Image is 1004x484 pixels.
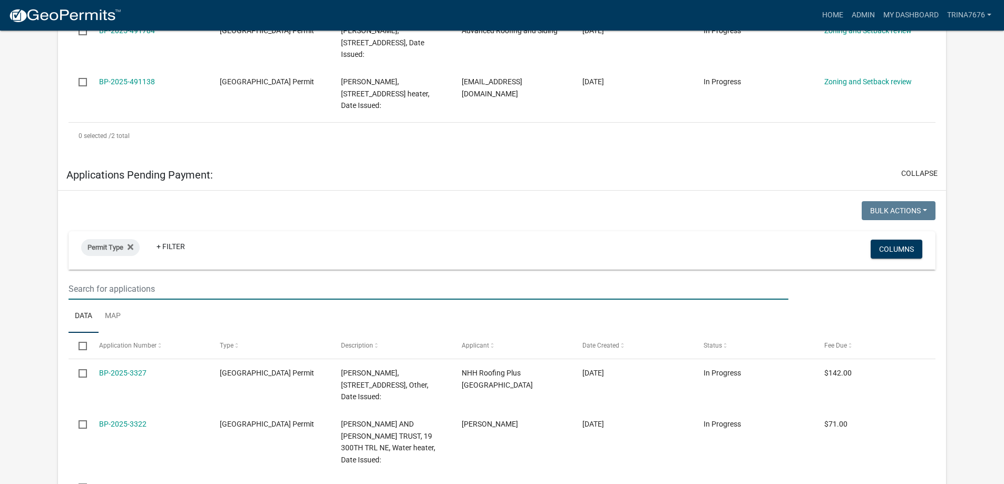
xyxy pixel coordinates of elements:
[69,333,89,358] datatable-header-cell: Select
[582,77,604,86] span: 10/10/2025
[847,5,879,25] a: Admin
[462,420,518,428] span: Ashley Schultz
[220,26,314,35] span: Isanti County Building Permit
[87,243,123,251] span: Permit Type
[582,369,604,377] span: 10/08/2025
[818,5,847,25] a: Home
[79,132,111,140] span: 0 selected /
[341,77,430,110] span: ALEXIS MURPHY, 1204 329TH AVE NW, Water heater, Date Issued:
[89,333,210,358] datatable-header-cell: Application Number
[462,77,522,98] span: permits@aquariushs.com
[462,369,533,389] span: NHH Roofing Plus MN
[341,369,428,401] span: TIMOTHY SWANSON, 2228 COUNTY ROAD 5 NW, Other, Date Issued:
[69,123,935,149] div: 2 total
[330,333,451,358] datatable-header-cell: Description
[341,342,373,349] span: Description
[210,333,330,358] datatable-header-cell: Type
[69,300,99,333] a: Data
[99,342,157,349] span: Application Number
[824,77,912,86] a: Zoning and Setback review
[901,168,938,179] button: collapse
[220,420,314,428] span: Isanti County Building Permit
[824,420,847,428] span: $71.00
[862,201,935,220] button: Bulk Actions
[879,5,943,25] a: My Dashboard
[462,26,558,35] span: Advanced Roofing and Siding
[871,240,922,259] button: Columns
[69,278,788,300] input: Search for applications
[341,420,435,464] span: DEANNA M AND THOMAS K BOYSEN TRUST, 19 300TH TRL NE, Water heater, Date Issued:
[99,26,155,35] a: BP-2025-491784
[66,169,213,181] h5: Applications Pending Payment:
[452,333,572,358] datatable-header-cell: Applicant
[148,237,193,256] a: + Filter
[220,369,314,377] span: Isanti County Building Permit
[582,342,619,349] span: Date Created
[824,342,847,349] span: Fee Due
[582,26,604,35] span: 10/13/2025
[99,420,147,428] a: BP-2025-3322
[99,369,147,377] a: BP-2025-3327
[99,77,155,86] a: BP-2025-491138
[704,420,741,428] span: In Progress
[220,342,233,349] span: Type
[704,26,741,35] span: In Progress
[824,26,912,35] a: Zoning and Setback review
[704,342,722,349] span: Status
[824,369,852,377] span: $142.00
[704,369,741,377] span: In Progress
[704,77,741,86] span: In Progress
[694,333,814,358] datatable-header-cell: Status
[943,5,996,25] a: trina7676
[99,300,127,333] a: Map
[572,333,693,358] datatable-header-cell: Date Created
[814,333,935,358] datatable-header-cell: Fee Due
[462,342,489,349] span: Applicant
[582,420,604,428] span: 10/01/2025
[341,26,424,59] span: JAMES V HANSON, 36779 LILY ST NW, Reroof, Date Issued:
[220,77,314,86] span: Isanti County Building Permit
